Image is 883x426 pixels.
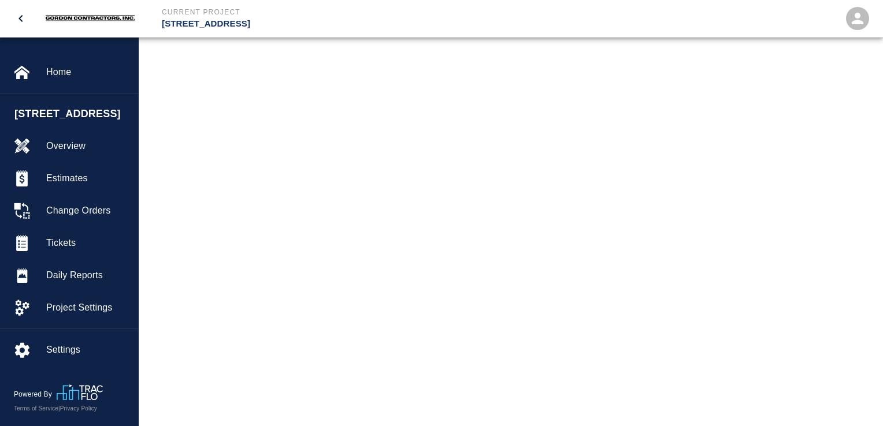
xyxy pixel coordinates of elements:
span: Change Orders [46,204,129,218]
p: [STREET_ADDRESS] [162,17,504,31]
span: | [58,405,60,412]
a: Privacy Policy [60,405,97,412]
button: open drawer [7,5,35,32]
p: Current Project [162,7,504,17]
span: Home [46,65,129,79]
img: TracFlo [57,384,103,400]
span: Project Settings [46,301,129,315]
span: Overview [46,139,129,153]
span: [STREET_ADDRESS] [14,106,132,122]
a: Terms of Service [14,405,58,412]
p: Powered By [14,389,57,399]
span: Daily Reports [46,268,129,282]
span: Settings [46,343,129,357]
img: Gordon Contractors [41,13,139,23]
span: Estimates [46,171,129,185]
span: Tickets [46,236,129,250]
